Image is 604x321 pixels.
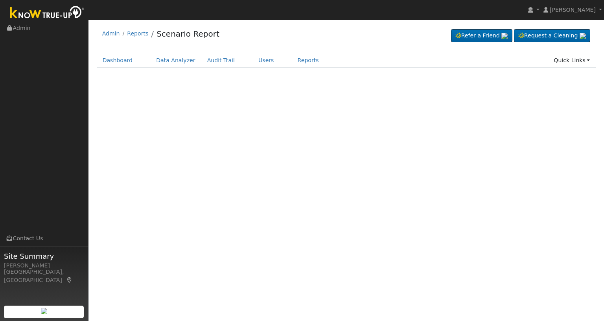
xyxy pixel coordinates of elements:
[4,262,84,270] div: [PERSON_NAME]
[292,53,325,68] a: Reports
[252,53,280,68] a: Users
[157,29,219,39] a: Scenario Report
[501,33,508,39] img: retrieve
[150,53,201,68] a: Data Analyzer
[97,53,139,68] a: Dashboard
[4,251,84,262] span: Site Summary
[451,29,512,43] a: Refer a Friend
[102,30,120,37] a: Admin
[550,7,596,13] span: [PERSON_NAME]
[548,53,596,68] a: Quick Links
[66,277,73,283] a: Map
[6,4,88,22] img: Know True-Up
[127,30,148,37] a: Reports
[514,29,590,43] a: Request a Cleaning
[41,308,47,314] img: retrieve
[201,53,241,68] a: Audit Trail
[580,33,586,39] img: retrieve
[4,268,84,284] div: [GEOGRAPHIC_DATA], [GEOGRAPHIC_DATA]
